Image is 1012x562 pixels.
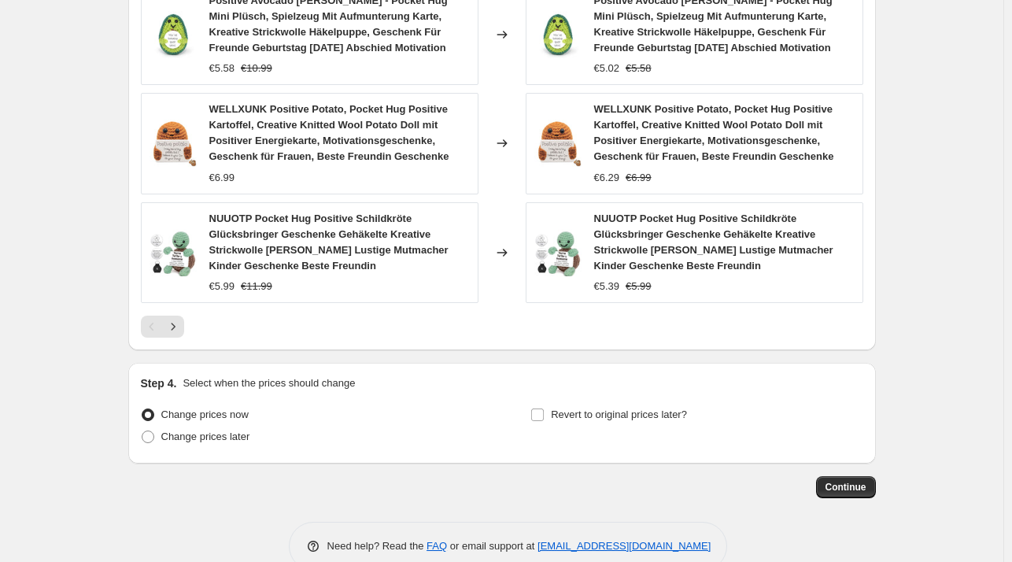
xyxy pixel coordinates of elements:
strike: €5.99 [626,279,652,294]
span: Change prices later [161,431,250,442]
nav: Pagination [141,316,184,338]
img: 71ZvdnZyxRL_80x.jpg [534,11,582,58]
div: €6.29 [594,170,620,186]
a: FAQ [427,540,447,552]
div: €5.02 [594,61,620,76]
a: [EMAIL_ADDRESS][DOMAIN_NAME] [537,540,711,552]
span: WELLXUNK Positive Potato, Pocket Hug Positive Kartoffel, Creative Knitted Wool Potato Doll mit Po... [594,103,834,162]
span: NUUOTP Pocket Hug Positive Schildkröte Glücksbringer Geschenke Gehäkelte Kreative Strickwolle [PE... [594,213,833,272]
h2: Step 4. [141,375,177,391]
img: 71ZvdnZyxRL_80x.jpg [150,11,197,58]
img: 71ZUGUSVn9L_80x.jpg [150,229,197,276]
div: €5.39 [594,279,620,294]
img: 71hMLxuVpkL_80x.jpg [534,120,582,167]
strike: €11.99 [241,279,272,294]
div: €6.99 [209,170,235,186]
span: Revert to original prices later? [551,409,687,420]
div: €5.99 [209,279,235,294]
button: Continue [816,476,876,498]
span: Need help? Read the [327,540,427,552]
span: NUUOTP Pocket Hug Positive Schildkröte Glücksbringer Geschenke Gehäkelte Kreative Strickwolle [PE... [209,213,449,272]
strike: €6.99 [626,170,652,186]
span: WELLXUNK Positive Potato, Pocket Hug Positive Kartoffel, Creative Knitted Wool Potato Doll mit Po... [209,103,449,162]
span: or email support at [447,540,537,552]
img: 71ZUGUSVn9L_80x.jpg [534,229,582,276]
strike: €10.99 [241,61,272,76]
strike: €5.58 [626,61,652,76]
span: Change prices now [161,409,249,420]
div: €5.58 [209,61,235,76]
img: 71hMLxuVpkL_80x.jpg [150,120,197,167]
button: Next [162,316,184,338]
span: Continue [825,481,866,494]
p: Select when the prices should change [183,375,355,391]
